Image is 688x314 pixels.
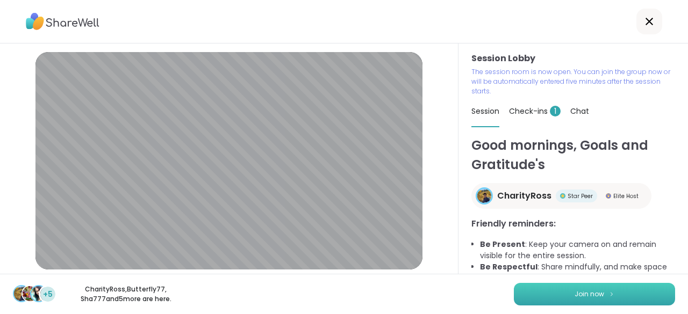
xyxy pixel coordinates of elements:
[613,192,639,200] span: Elite Host
[471,136,675,174] h1: Good mornings, Goals and Gratitude's
[575,289,604,299] span: Join now
[471,106,499,116] span: Session
[568,192,593,200] span: Star Peer
[606,193,611,199] img: Elite Host
[471,217,675,230] h3: Friendly reminders:
[480,261,537,272] b: Be Respectful
[14,286,29,301] img: CharityRoss
[66,284,186,304] p: CharityRoss , Butterfly77 , Sha777 and 5 more are here.
[509,106,561,116] span: Check-ins
[23,286,38,301] img: Butterfly77
[608,291,615,297] img: ShareWell Logomark
[480,239,675,261] li: : Keep your camera on and remain visible for the entire session.
[471,67,675,96] p: The session room is now open. You can join the group now or will be automatically entered five mi...
[471,52,675,65] h3: Session Lobby
[570,106,589,116] span: Chat
[43,289,53,300] span: +5
[477,189,491,203] img: CharityRoss
[550,106,561,116] span: 1
[26,9,99,34] img: ShareWell Logo
[497,189,551,202] span: CharityRoss
[560,193,565,199] img: Star Peer
[31,286,46,301] img: Sha777
[471,183,651,209] a: CharityRossCharityRossStar PeerStar PeerElite HostElite Host
[480,239,525,250] b: Be Present
[514,283,675,305] button: Join now
[480,261,675,284] li: : Share mindfully, and make space for everyone to share!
